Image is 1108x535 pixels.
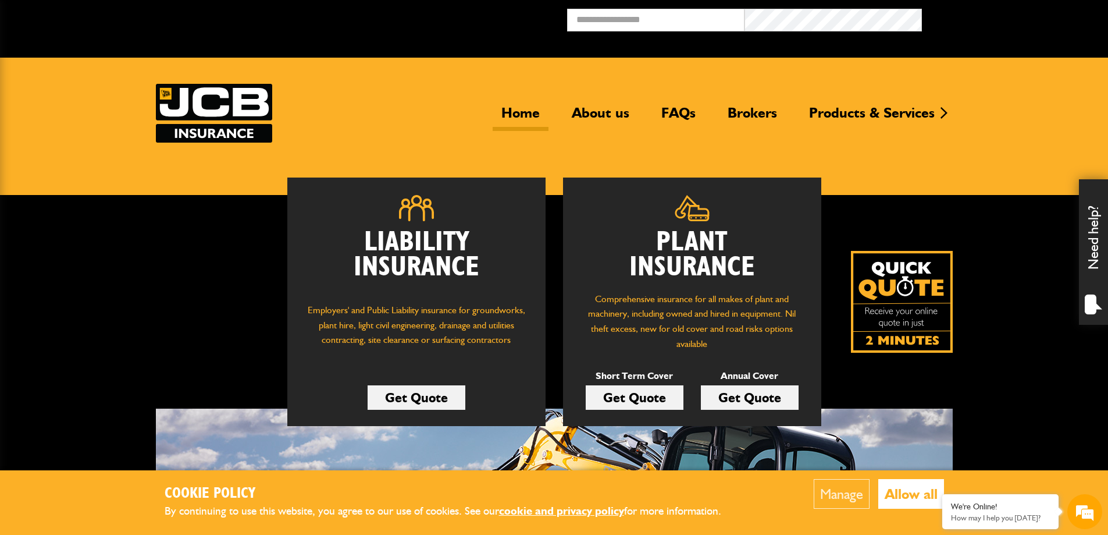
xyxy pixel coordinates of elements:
a: Brokers [719,104,786,131]
a: Products & Services [800,104,943,131]
a: FAQs [653,104,704,131]
a: About us [563,104,638,131]
a: Get Quote [701,385,799,410]
div: Need help? [1079,179,1108,325]
a: Get your insurance quote isn just 2-minutes [851,251,953,353]
a: Get Quote [586,385,683,410]
p: How may I help you today? [951,513,1050,522]
p: Annual Cover [701,369,799,384]
a: cookie and privacy policy [499,504,624,518]
p: Employers' and Public Liability insurance for groundworks, plant hire, light civil engineering, d... [305,303,528,359]
img: JCB Insurance Services logo [156,84,272,143]
h2: Cookie Policy [165,485,740,503]
h2: Liability Insurance [305,230,528,292]
a: Get Quote [368,385,465,410]
a: JCB Insurance Services [156,84,272,143]
p: Comprehensive insurance for all makes of plant and machinery, including owned and hired in equipm... [580,292,804,351]
img: Quick Quote [851,251,953,353]
a: Home [493,104,548,131]
h2: Plant Insurance [580,230,804,280]
button: Allow all [878,479,944,509]
button: Broker Login [922,9,1099,27]
button: Manage [814,479,870,509]
p: By continuing to use this website, you agree to our use of cookies. See our for more information. [165,502,740,520]
p: Short Term Cover [586,369,683,384]
div: We're Online! [951,502,1050,512]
